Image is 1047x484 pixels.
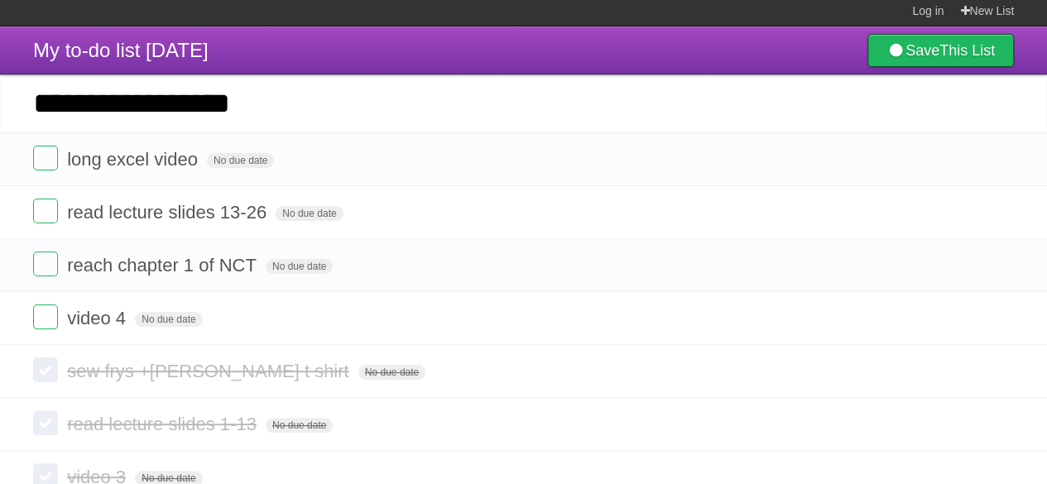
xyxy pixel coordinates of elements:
label: Done [33,304,58,329]
span: long excel video [67,149,202,170]
span: No due date [276,206,343,221]
span: No due date [358,365,425,380]
a: SaveThis List [867,34,1014,67]
b: This List [939,42,995,59]
span: No due date [266,259,333,274]
span: sew frys +[PERSON_NAME] t shirt [67,361,353,381]
span: video 4 [67,308,130,328]
span: My to-do list [DATE] [33,39,209,61]
span: No due date [266,418,333,433]
span: No due date [135,312,202,327]
span: reach chapter 1 of NCT [67,255,261,276]
label: Done [33,410,58,435]
label: Done [33,146,58,170]
label: Done [33,252,58,276]
label: Done [33,357,58,382]
label: Done [33,199,58,223]
span: read lecture slides 13-26 [67,202,271,223]
span: No due date [207,153,274,168]
span: read lecture slides 1-13 [67,414,261,434]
